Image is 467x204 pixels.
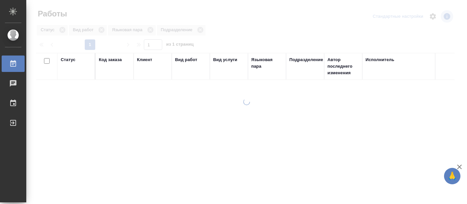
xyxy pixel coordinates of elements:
[213,57,237,63] div: Вид услуги
[444,168,460,184] button: 🙏
[251,57,283,70] div: Языковая пара
[447,169,458,183] span: 🙏
[366,57,394,63] div: Исполнитель
[137,57,152,63] div: Клиент
[99,57,122,63] div: Код заказа
[289,57,323,63] div: Подразделение
[327,57,359,76] div: Автор последнего изменения
[175,57,197,63] div: Вид работ
[61,57,76,63] div: Статус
